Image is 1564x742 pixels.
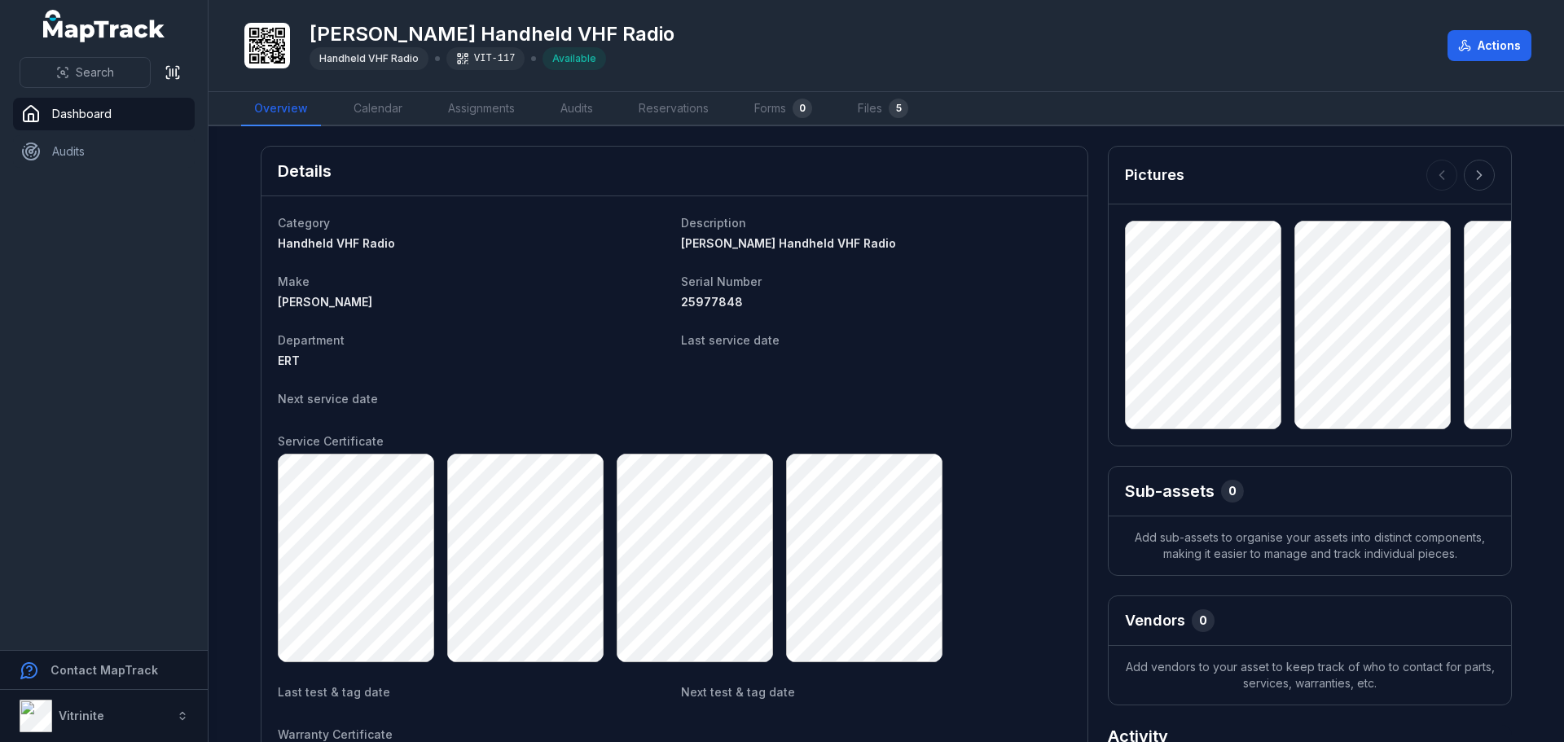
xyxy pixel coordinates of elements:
[278,160,332,182] h2: Details
[20,57,151,88] button: Search
[59,709,104,722] strong: Vitrinite
[278,216,330,230] span: Category
[241,92,321,126] a: Overview
[626,92,722,126] a: Reservations
[1109,516,1511,575] span: Add sub-assets to organise your assets into distinct components, making it easier to manage and t...
[1109,646,1511,705] span: Add vendors to your asset to keep track of who to contact for parts, services, warranties, etc.
[278,295,372,309] span: [PERSON_NAME]
[1192,609,1215,632] div: 0
[547,92,606,126] a: Audits
[278,392,378,406] span: Next service date
[13,98,195,130] a: Dashboard
[1125,164,1184,187] h3: Pictures
[1448,30,1531,61] button: Actions
[76,64,114,81] span: Search
[51,663,158,677] strong: Contact MapTrack
[278,274,310,288] span: Make
[43,10,165,42] a: MapTrack
[681,295,743,309] span: 25977848
[681,274,762,288] span: Serial Number
[1125,609,1185,632] h3: Vendors
[435,92,528,126] a: Assignments
[278,434,384,448] span: Service Certificate
[793,99,812,118] div: 0
[845,92,921,126] a: Files5
[13,135,195,168] a: Audits
[1221,480,1244,503] div: 0
[741,92,825,126] a: Forms0
[543,47,606,70] div: Available
[319,52,419,64] span: Handheld VHF Radio
[681,685,795,699] span: Next test & tag date
[278,236,395,250] span: Handheld VHF Radio
[446,47,525,70] div: VIT-117
[340,92,415,126] a: Calendar
[681,333,780,347] span: Last service date
[310,21,674,47] h1: [PERSON_NAME] Handheld VHF Radio
[681,216,746,230] span: Description
[681,236,896,250] span: [PERSON_NAME] Handheld VHF Radio
[278,727,393,741] span: Warranty Certificate
[278,333,345,347] span: Department
[1125,480,1215,503] h2: Sub-assets
[278,685,390,699] span: Last test & tag date
[889,99,908,118] div: 5
[278,353,300,367] span: ERT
